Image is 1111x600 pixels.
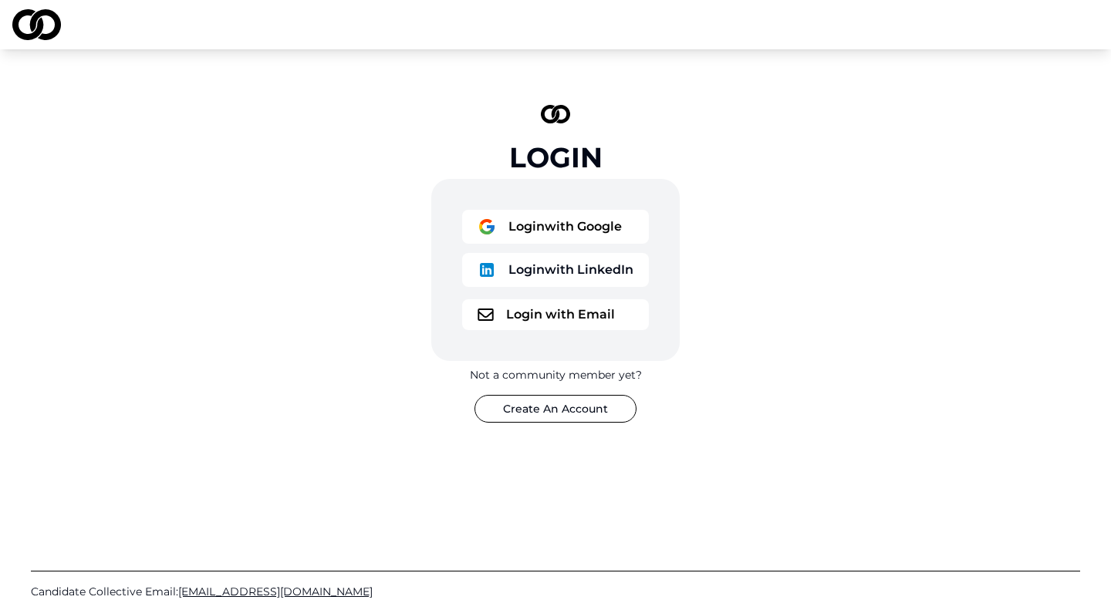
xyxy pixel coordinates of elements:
img: logo [478,308,494,321]
img: logo [478,261,496,279]
img: logo [541,105,570,123]
img: logo [12,9,61,40]
div: Not a community member yet? [470,367,642,383]
a: Candidate Collective Email:[EMAIL_ADDRESS][DOMAIN_NAME] [31,584,1080,599]
button: Create An Account [474,395,637,423]
button: logoLoginwith Google [462,210,649,244]
span: [EMAIL_ADDRESS][DOMAIN_NAME] [178,585,373,598]
button: logoLoginwith LinkedIn [462,253,649,287]
button: logoLogin with Email [462,299,649,330]
div: Login [509,142,603,173]
img: logo [478,217,496,236]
